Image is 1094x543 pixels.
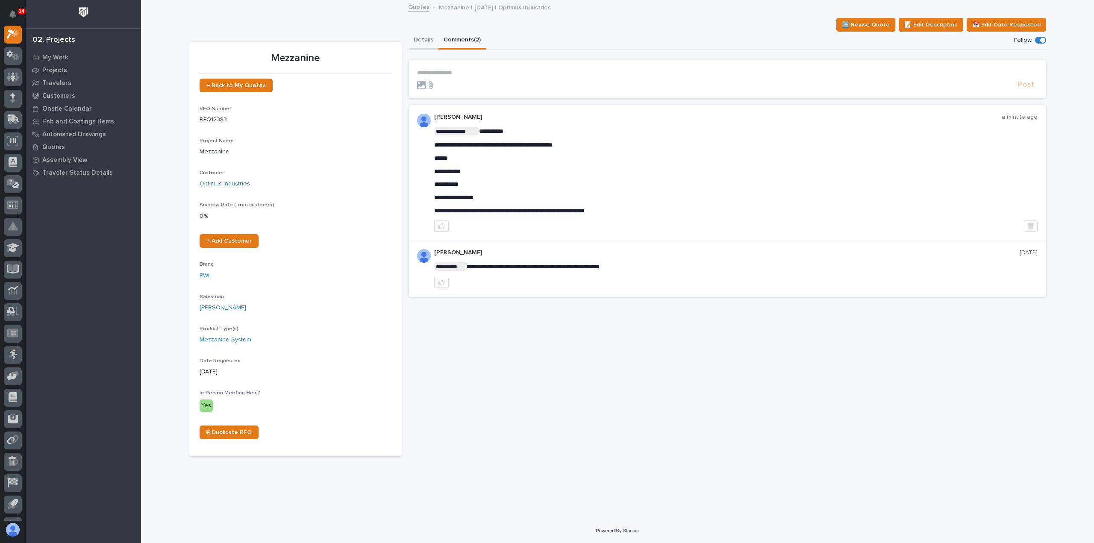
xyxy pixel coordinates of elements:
[26,141,141,153] a: Quotes
[596,528,639,533] a: Powered By Stacker
[42,105,92,113] p: Onsite Calendar
[200,147,391,156] p: Mezzanine
[206,429,252,435] span: ⎘ Duplicate RFQ
[26,115,141,128] a: Fab and Coatings Items
[42,118,114,126] p: Fab and Coatings Items
[76,4,91,20] img: Workspace Logo
[439,2,551,12] p: Mezzanine | [DATE] | Optimus Industries
[42,131,106,138] p: Automated Drawings
[200,294,224,299] span: Salesman
[200,303,246,312] a: [PERSON_NAME]
[1024,220,1038,232] button: Delete post
[408,2,429,12] a: Quotes
[4,521,22,539] button: users-avatar
[200,390,260,396] span: In-Person Meeting Held?
[42,54,68,62] p: My Work
[200,426,259,439] a: ⎘ Duplicate RFQ
[842,20,890,30] span: 🆕 Revise Quote
[42,156,87,164] p: Assembly View
[42,169,113,177] p: Traveler Status Details
[1002,114,1038,121] p: a minute ago
[200,138,234,144] span: Project Name
[200,179,250,188] a: Optimus Industries
[434,249,1020,256] p: [PERSON_NAME]
[32,35,75,45] div: 02. Projects
[26,51,141,64] a: My Work
[434,220,449,232] button: like this post
[200,262,214,267] span: Brand
[206,238,252,244] span: + Add Customer
[200,326,238,332] span: Product Type(s)
[1014,37,1032,44] p: Follow
[434,114,1002,121] p: [PERSON_NAME]
[26,64,141,76] a: Projects
[1020,249,1038,256] p: [DATE]
[200,234,259,248] a: + Add Customer
[19,8,24,14] p: 14
[42,67,67,74] p: Projects
[42,144,65,151] p: Quotes
[200,367,391,376] p: [DATE]
[26,128,141,141] a: Automated Drawings
[11,10,22,24] div: Notifications14
[42,79,71,87] p: Travelers
[836,18,895,32] button: 🆕 Revise Quote
[200,115,391,124] p: RFQ12383
[1015,80,1038,90] button: Post
[200,203,274,208] span: Success Rate (from customer)
[4,5,22,23] button: Notifications
[904,20,958,30] span: 📝 Edit Description
[434,277,449,288] button: like this post
[200,79,273,92] a: ← Back to My Quotes
[200,106,231,112] span: RFQ Number
[206,82,266,88] span: ← Back to My Quotes
[200,170,224,176] span: Customer
[417,114,431,127] img: AOh14Gjx62Rlbesu-yIIyH4c_jqdfkUZL5_Os84z4H1p=s96-c
[26,102,141,115] a: Onsite Calendar
[200,271,209,280] a: PWI
[26,76,141,89] a: Travelers
[200,52,391,65] p: Mezzanine
[409,32,438,50] button: Details
[1018,80,1034,90] span: Post
[417,249,431,263] img: ALV-UjW1D-ML-FnCt4FgU8x4S79KJqwX3TQHk7UYGtoy9jV5yY8fpjVEvRQNbvDwvk-GQ6vc8cB5lOH07uFCwEYx9Ysx_wxRe...
[26,153,141,166] a: Assembly View
[200,212,391,221] p: 0 %
[26,166,141,179] a: Traveler Status Details
[899,18,963,32] button: 📝 Edit Description
[42,92,75,100] p: Customers
[438,32,486,50] button: Comments (2)
[26,89,141,102] a: Customers
[200,358,241,364] span: Date Requested
[200,399,213,412] div: Yes
[972,20,1041,30] span: 📅 Edit Date Requested
[967,18,1046,32] button: 📅 Edit Date Requested
[200,335,251,344] a: Mezzanine System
